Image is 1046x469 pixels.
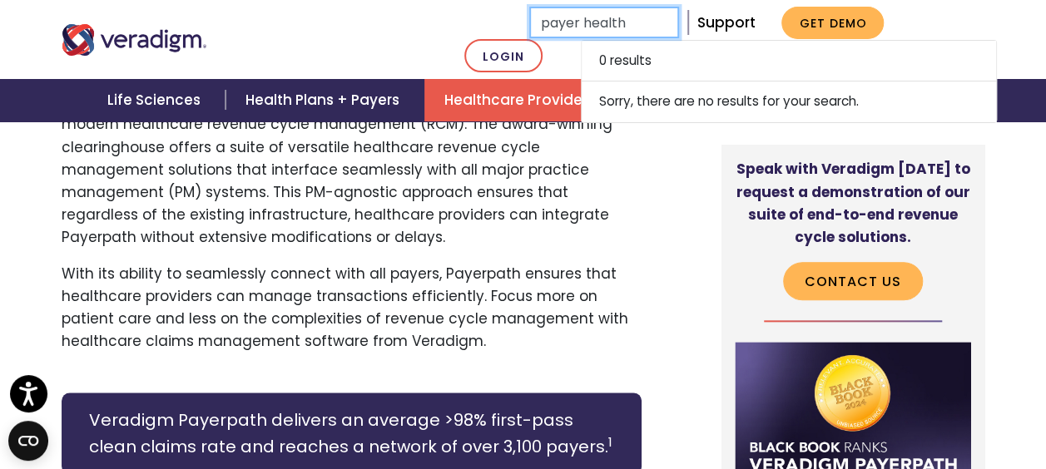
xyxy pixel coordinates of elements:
a: Support [697,12,755,32]
img: Veradigm logo [62,24,207,56]
p: Veradigm’s Payerpath integrated solutions are crucial to meet the demands of modern healthcare re... [62,91,642,249]
li: 0 results [581,40,997,81]
sup: 1 [608,433,612,451]
li: Sorry, there are no results for your search. [581,81,997,122]
strong: Speak with Veradigm [DATE] to request a demonstration of our suite of end-to-end revenue cycle so... [736,160,969,248]
a: Login [464,39,543,73]
p: With its ability to seamlessly connect with all payers, Payerpath ensures that healthcare provide... [62,263,642,353]
a: Contact Us [783,263,923,301]
p: Veradigm Payerpath delivers an average >98% first-pass clean claims rate and reaches a network of... [89,408,612,458]
button: Open CMP widget [8,421,48,461]
input: Search [529,7,679,38]
a: Healthcare Providers [424,79,619,121]
a: Life Sciences [87,79,226,121]
a: Health Plans + Payers [226,79,424,121]
a: Get Demo [781,7,884,39]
